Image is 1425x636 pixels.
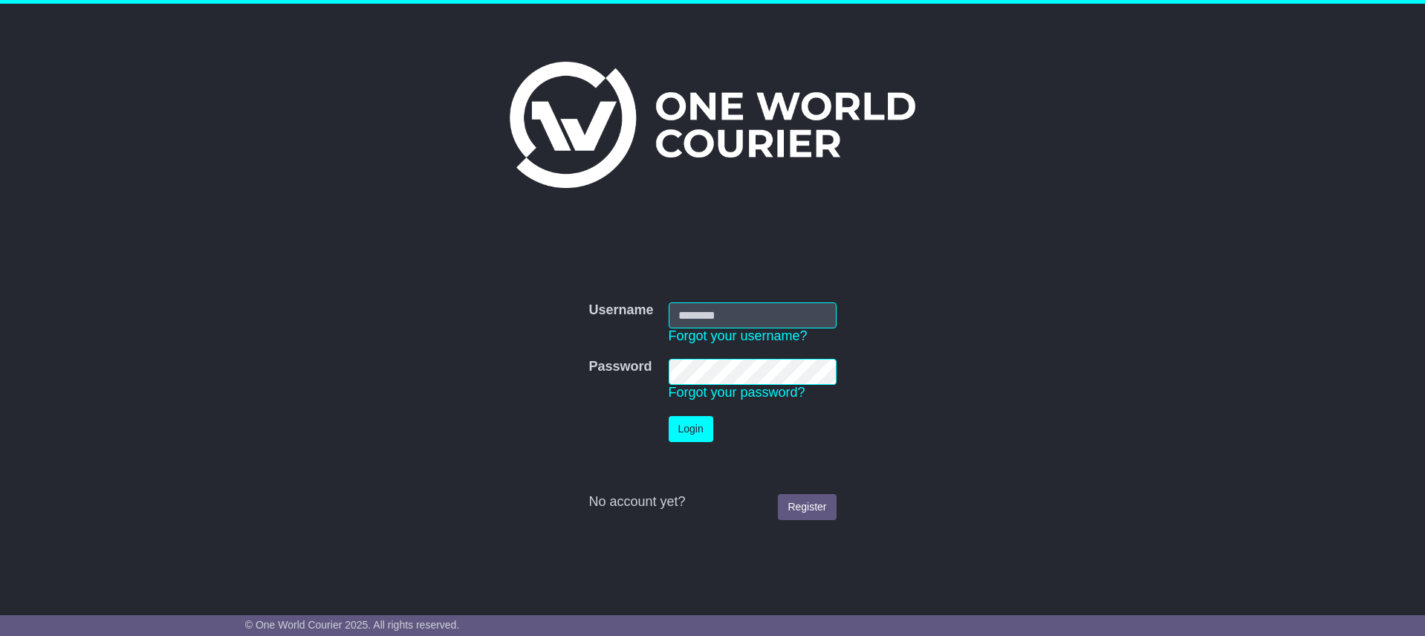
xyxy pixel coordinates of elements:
a: Forgot your username? [669,328,808,343]
label: Password [588,359,652,375]
a: Register [778,494,836,520]
span: © One World Courier 2025. All rights reserved. [245,619,460,631]
div: No account yet? [588,494,836,510]
button: Login [669,416,713,442]
a: Forgot your password? [669,385,805,400]
label: Username [588,302,653,319]
img: One World [510,62,915,188]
